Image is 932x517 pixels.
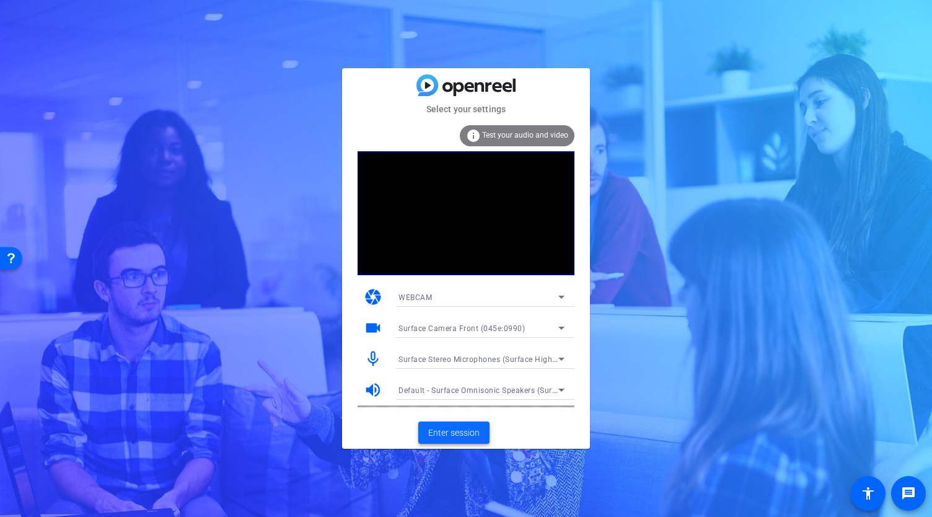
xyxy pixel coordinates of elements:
[398,354,616,364] span: Surface Stereo Microphones (Surface High Definition Audio)
[398,324,525,333] span: Surface Camera Front (045e:0990)
[364,350,382,368] mat-icon: mic_none
[398,293,432,302] span: WEBCAM
[342,102,590,116] mat-card-subtitle: Select your settings
[466,128,481,143] mat-icon: info
[398,385,651,395] span: Default - Surface Omnisonic Speakers (Surface High Definition Audio)
[418,422,490,444] button: Enter session
[861,486,876,501] mat-icon: accessibility
[364,381,382,399] mat-icon: volume_up
[364,288,382,306] mat-icon: camera
[428,426,480,440] span: Enter session
[901,486,916,501] mat-icon: message
[364,319,382,337] mat-icon: videocam
[482,131,568,139] span: Test your audio and video
[416,74,516,96] img: blue-gradient.svg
